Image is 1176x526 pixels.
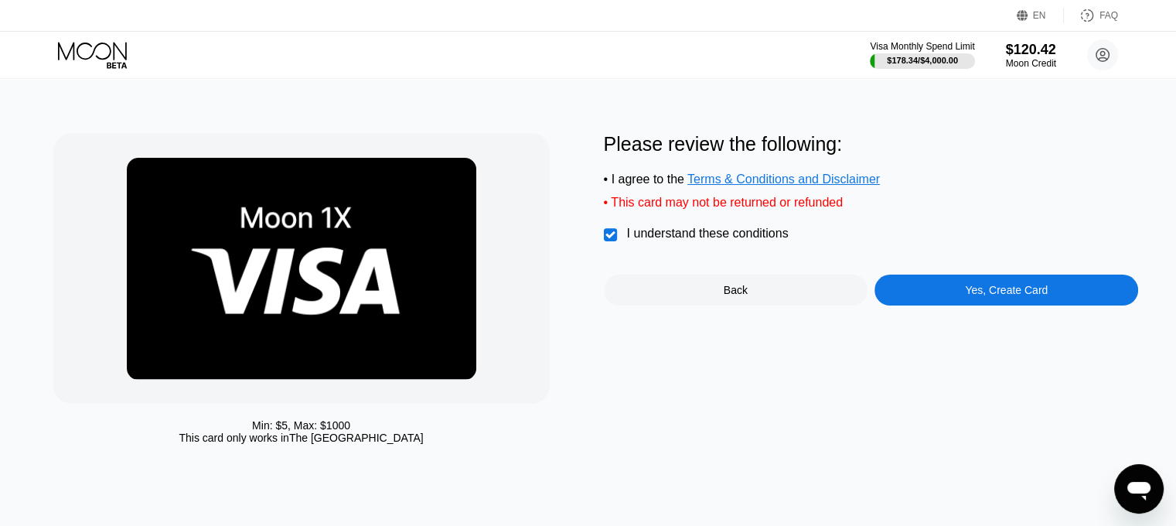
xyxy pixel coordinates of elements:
div: Visa Monthly Spend Limit$178.34/$4,000.00 [870,41,974,69]
div: Please review the following: [604,133,1139,155]
div: Min: $ 5 , Max: $ 1000 [252,419,350,432]
div: Back [604,275,868,306]
div: FAQ [1099,10,1118,21]
div: EN [1033,10,1046,21]
div: Moon Credit [1006,58,1056,69]
div: FAQ [1064,8,1118,23]
iframe: Dugme za pokretanje prozora za razmenu poruka [1114,464,1164,514]
span: Terms & Conditions and Disclaimer [687,172,880,186]
div: Yes, Create Card [965,284,1048,296]
div: I understand these conditions [627,227,789,241]
div: • I agree to the [604,172,1139,186]
div: Yes, Create Card [874,275,1138,306]
div: $120.42Moon Credit [1006,42,1056,69]
div: Visa Monthly Spend Limit [870,41,974,52]
div: $120.42 [1006,42,1056,58]
div: EN [1017,8,1064,23]
div: This card only works in The [GEOGRAPHIC_DATA] [179,432,423,444]
div: • This card may not be returned or refunded [604,196,1139,210]
div:  [604,227,619,243]
div: Back [724,284,748,296]
div: $178.34 / $4,000.00 [887,56,958,65]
